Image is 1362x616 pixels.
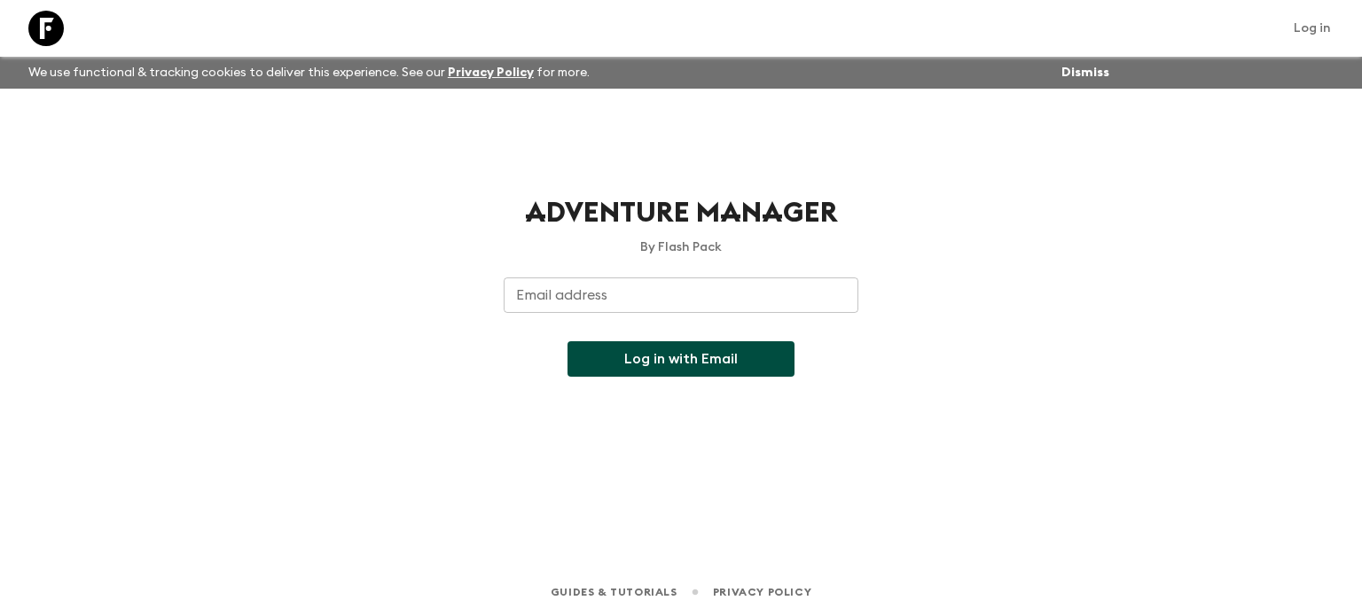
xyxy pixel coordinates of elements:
p: By Flash Pack [504,238,858,256]
a: Privacy Policy [448,66,534,79]
button: Log in with Email [567,341,794,377]
a: Log in [1284,16,1341,41]
p: We use functional & tracking cookies to deliver this experience. See our for more. [21,57,597,89]
button: Dismiss [1057,60,1114,85]
h1: Adventure Manager [504,195,858,231]
a: Privacy Policy [713,582,811,602]
a: Guides & Tutorials [551,582,677,602]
